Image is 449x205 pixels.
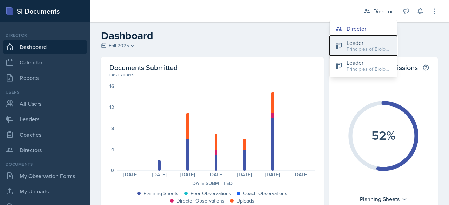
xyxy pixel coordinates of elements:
[330,36,397,56] button: Leader Principles of Biology / Fall 2025
[117,172,145,177] div: [DATE]
[356,193,411,205] div: Planning Sheets
[3,40,87,54] a: Dashboard
[3,128,87,142] a: Coaches
[109,84,114,89] div: 16
[259,172,287,177] div: [DATE]
[111,168,114,173] div: 0
[347,25,366,33] div: Director
[330,56,397,76] button: Leader Principles of Biology / Spring 2025
[347,59,391,67] div: Leader
[101,29,438,42] h2: Dashboard
[287,172,315,177] div: [DATE]
[109,180,315,187] div: Date Submitted
[373,7,393,15] div: Director
[190,190,231,197] div: Peer Observations
[3,184,87,198] a: My Uploads
[109,105,114,110] div: 12
[111,147,114,152] div: 4
[3,55,87,69] a: Calendar
[111,126,114,131] div: 8
[3,71,87,85] a: Reports
[243,190,287,197] div: Coach Observations
[3,32,87,39] div: Director
[3,169,87,183] a: My Observation Forms
[3,89,87,95] div: Users
[236,197,254,205] div: Uploads
[109,63,315,72] h2: Documents Submitted
[3,97,87,111] a: All Users
[202,172,230,177] div: [DATE]
[145,172,174,177] div: [DATE]
[230,172,259,177] div: [DATE]
[330,22,397,36] button: Director
[174,172,202,177] div: [DATE]
[347,66,391,73] div: Principles of Biology / Spring 2025
[176,197,224,205] div: Director Observations
[3,112,87,126] a: Leaders
[3,161,87,168] div: Documents
[371,126,396,144] text: 52%
[347,46,391,53] div: Principles of Biology / Fall 2025
[109,42,129,49] span: Fall 2025
[143,190,179,197] div: Planning Sheets
[347,39,391,47] div: Leader
[3,143,87,157] a: Directors
[109,72,315,78] div: Last 7 days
